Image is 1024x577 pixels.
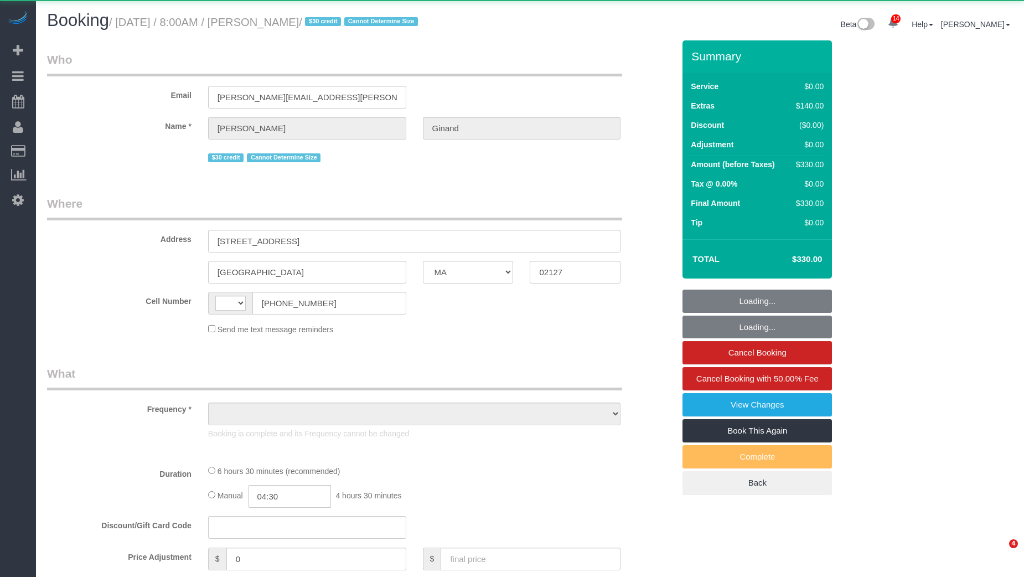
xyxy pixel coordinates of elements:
[7,11,29,27] img: Automaid Logo
[691,198,740,209] label: Final Amount
[441,548,620,570] input: final price
[423,548,441,570] span: $
[912,20,933,29] a: Help
[39,230,200,245] label: Address
[691,81,718,92] label: Service
[691,50,826,63] h3: Summary
[218,325,333,334] span: Send me text message reminders
[423,117,621,140] input: Last Name
[792,139,824,150] div: $0.00
[530,261,620,284] input: Zip Code
[691,139,733,150] label: Adjustment
[891,14,901,23] span: 14
[792,100,824,111] div: $140.00
[691,120,724,131] label: Discount
[39,516,200,531] label: Discount/Gift Card Code
[882,11,904,35] a: 14
[39,400,200,415] label: Frequency *
[47,365,622,390] legend: What
[335,491,401,500] span: 4 hours 30 minutes
[305,17,341,26] span: $30 credit
[682,341,832,364] a: Cancel Booking
[682,393,832,416] a: View Changes
[696,374,819,383] span: Cancel Booking with 50.00% Fee
[759,255,822,264] h4: $330.00
[39,465,200,480] label: Duration
[856,18,875,32] img: New interface
[218,467,340,476] span: 6 hours 30 minutes (recommended)
[792,120,824,131] div: ($0.00)
[691,100,715,111] label: Extras
[39,292,200,307] label: Cell Number
[39,117,200,132] label: Name *
[691,217,702,228] label: Tip
[208,117,406,140] input: First Name
[252,292,406,315] input: Cell Number
[682,419,832,442] a: Book This Again
[792,217,824,228] div: $0.00
[792,81,824,92] div: $0.00
[218,491,243,500] span: Manual
[208,86,406,109] input: Email
[986,539,1013,566] iframe: Intercom live chat
[208,261,406,284] input: City
[941,20,1010,29] a: [PERSON_NAME]
[792,159,824,170] div: $330.00
[1009,539,1018,548] span: 4
[208,153,244,162] span: $30 credit
[691,159,774,170] label: Amount (before Taxes)
[247,153,320,162] span: Cannot Determine Size
[39,548,200,563] label: Price Adjustment
[792,198,824,209] div: $330.00
[692,254,720,264] strong: Total
[682,367,832,390] a: Cancel Booking with 50.00% Fee
[682,471,832,494] a: Back
[208,548,226,570] span: $
[47,51,622,76] legend: Who
[47,11,109,30] span: Booking
[109,16,421,28] small: / [DATE] / 8:00AM / [PERSON_NAME]
[344,17,418,26] span: Cannot Determine Size
[691,178,737,189] label: Tax @ 0.00%
[841,20,875,29] a: Beta
[299,16,421,28] span: /
[792,178,824,189] div: $0.00
[39,86,200,101] label: Email
[47,195,622,220] legend: Where
[208,428,621,439] p: Booking is complete and its Frequency cannot be changed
